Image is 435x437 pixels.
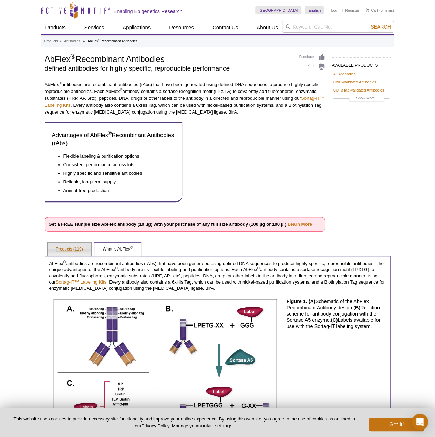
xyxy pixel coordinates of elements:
[333,71,356,77] a: All Antibodies
[70,53,75,60] sup: ®
[345,8,359,13] a: Register
[287,298,386,329] h4: Schematic of the AbFlex Recombinant Antibody design. Reaction scheme for antibody conjugation wit...
[115,266,118,270] sup: ®
[98,38,100,42] sup: ®
[342,6,343,14] li: |
[331,317,338,323] strong: (C)
[305,6,324,14] a: English
[11,416,358,429] p: This website uses cookies to provide necessary site functionality and improve your online experie...
[87,39,137,43] li: AbFlex Recombinant Antibodies
[48,243,91,256] a: Products (119)
[44,38,58,44] a: Products
[52,131,175,148] h3: Advantages of AbFlex Recombinant Antibodies (rAbs)
[299,53,325,61] a: Feedback
[141,423,169,428] a: Privacy Policy
[366,8,369,12] img: Your Cart
[45,81,325,116] p: AbFlex antibodies are recombinant antibodies (rAbs) that have been generated using defined DNA se...
[252,21,282,34] a: About Us
[59,81,62,85] sup: ®
[120,88,122,92] sup: ®
[331,8,340,13] a: Login
[130,246,133,249] sup: ®
[288,222,312,227] a: Learn More
[80,21,108,34] a: Services
[118,21,155,34] a: Applications
[366,8,378,13] a: Cart
[208,21,242,34] a: Contact Us
[369,24,393,30] button: Search
[198,423,232,428] button: cookie settings
[187,122,325,200] iframe: Recombinant Antibodies - What are they, and why should you be using them?
[63,168,168,177] li: Highly specific and sensitive antibodies
[366,6,394,14] li: (0 items)
[299,63,325,70] a: Print
[371,24,391,30] span: Search
[63,185,168,194] li: Animal-free production
[333,95,389,103] a: Show More
[49,222,312,227] strong: Get a FREE sample size AbFlex antibody (10 µg) with your purchase of any full size antibody (100 ...
[49,260,386,291] p: AbFlex antibodies are recombinant antibodies (rAbs) that have been generated using defined DNA se...
[63,177,168,185] li: Reliable, long-term supply
[353,305,360,310] strong: (B)
[114,8,183,14] h2: Enabling Epigenetics Research
[257,266,260,270] sup: ®
[83,39,85,43] li: »
[63,260,66,264] sup: ®
[333,79,376,85] a: ChIP-Validated Antibodies
[63,153,168,160] li: Flexible labeling & purification options
[332,57,391,70] h2: AVAILABLE PRODUCTS
[333,87,384,93] a: CUT&Tag-Validated Antibodies
[56,279,106,285] a: Sortag-IT™ Labeling Kits
[94,243,141,256] a: What is AbFlex®
[287,299,315,304] strong: Figure 1. (A)
[369,418,424,431] button: Got it!
[255,6,302,14] a: [GEOGRAPHIC_DATA]
[108,130,112,136] sup: ®
[63,160,168,168] li: Consistent performance across lots
[60,39,62,43] li: »
[45,65,292,72] h2: defined antibodies for highly specific, reproducible performance
[412,414,428,430] div: Open Intercom Messenger
[45,53,292,64] h1: AbFlex Recombinant Antibodies
[41,21,70,34] a: Products
[282,21,394,33] input: Keyword, Cat. No.
[165,21,198,34] a: Resources
[64,38,80,44] a: Antibodies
